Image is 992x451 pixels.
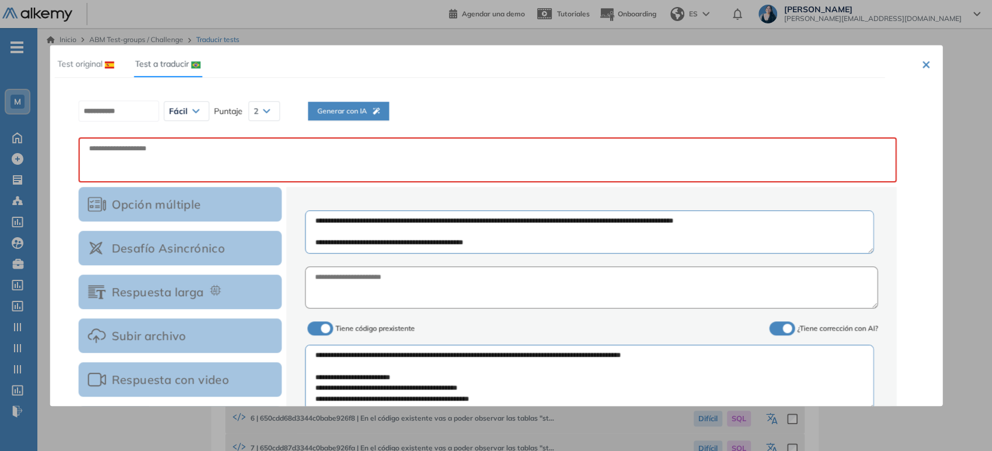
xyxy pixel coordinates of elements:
[308,102,389,120] button: Generar con IA
[57,58,102,69] span: Test original
[78,187,281,221] button: Opción múltiple
[214,105,242,117] span: Puntaje
[169,106,187,116] span: Fácil
[191,61,200,68] img: BRA
[105,61,114,68] img: ESP
[78,231,281,265] button: Desafío Asincrónico
[921,57,931,71] button: ×
[253,106,258,116] span: 2
[797,324,878,332] span: ¿Tiene corrección con AI?
[78,406,281,440] button: Respuesta con código
[317,106,380,117] span: Generar con IA
[135,58,189,69] span: Test a traducir
[78,362,281,397] button: Respuesta con video
[78,318,281,353] button: Subir archivo
[78,275,281,309] button: Respuesta larga
[335,324,415,332] span: Tiene código prexistente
